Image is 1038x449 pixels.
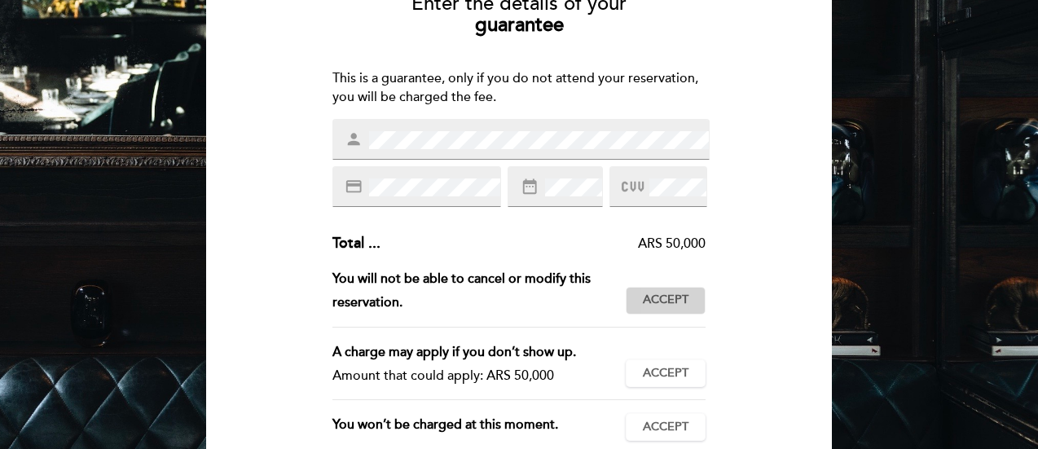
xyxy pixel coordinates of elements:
div: ARS 50,000 [380,235,706,253]
i: person [345,130,363,148]
div: You won’t be charged at this moment. [332,413,627,441]
div: You will not be able to cancel or modify this reservation. [332,267,627,315]
button: Accept [626,413,706,441]
i: date_range [521,178,539,196]
div: Amount that could apply: ARS 50,000 [332,364,614,388]
div: This is a guarantee, only if you do not attend your reservation, you will be charged the fee. [332,69,706,107]
span: Accept [643,292,688,309]
span: Accept [643,365,688,382]
i: credit_card [345,178,363,196]
b: guarantee [475,13,564,37]
span: Total ... [332,234,380,252]
button: Accept [626,359,706,387]
div: A charge may apply if you don’t show up. [332,341,614,364]
button: Accept [626,287,706,315]
span: Accept [643,419,688,436]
